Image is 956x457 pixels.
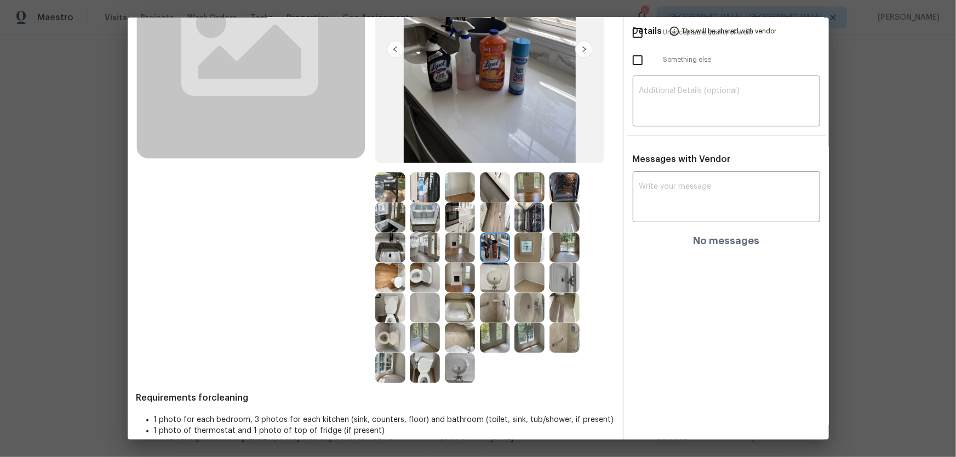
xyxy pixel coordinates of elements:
[663,55,820,65] span: Something else
[575,41,593,58] img: right-chevron-button-url
[624,47,829,74] div: Something else
[633,18,662,44] span: Details
[387,41,404,58] img: left-chevron-button-url
[633,155,731,164] span: Messages with Vendor
[136,392,614,403] span: Requirements for cleaning
[154,414,614,425] li: 1 photo for each bedroom, 3 photos for each kitchen (sink, counters, floor) and bathroom (toilet,...
[682,18,777,44] span: This will be shared with vendor
[154,425,614,436] li: 1 photo of thermostat and 1 photo of top of fridge (if present)
[693,235,759,246] h4: No messages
